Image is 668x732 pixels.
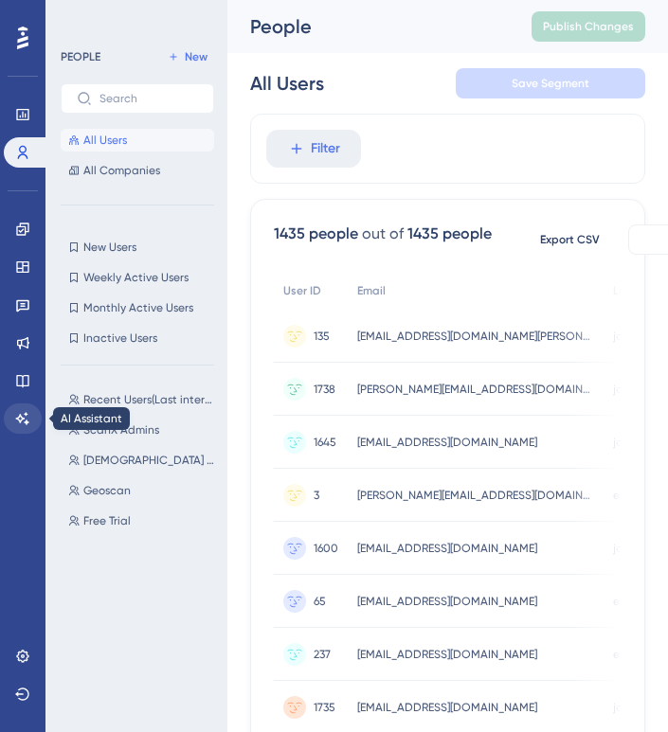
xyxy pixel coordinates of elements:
[314,435,336,450] span: 1645
[83,330,157,346] span: Inactive Users
[161,45,214,68] button: New
[613,382,623,397] span: ja
[314,329,330,344] span: 135
[613,329,623,344] span: ja
[532,11,645,42] button: Publish Changes
[357,488,594,503] span: [PERSON_NAME][EMAIL_ADDRESS][DOMAIN_NAME]
[357,435,537,450] span: [EMAIL_ADDRESS][DOMAIN_NAME]
[613,488,646,503] span: en-US
[357,700,537,715] span: [EMAIL_ADDRESS][DOMAIN_NAME]
[314,488,319,503] span: 3
[512,76,589,91] span: Save Segment
[543,19,634,34] span: Publish Changes
[83,483,131,498] span: Geoscan
[362,223,404,245] div: out of
[61,296,214,319] button: Monthly Active Users
[250,13,484,40] div: People
[83,240,136,255] span: New Users
[61,236,214,259] button: New Users
[314,541,338,556] span: 1600
[83,270,189,285] span: Weekly Active Users
[357,647,537,662] span: [EMAIL_ADDRESS][DOMAIN_NAME]
[83,163,160,178] span: All Companies
[61,449,226,472] button: [DEMOGRAPHIC_DATA] users
[314,382,335,397] span: 1738
[61,327,214,349] button: Inactive Users
[185,49,208,64] span: New
[283,283,321,298] span: User ID
[357,541,537,556] span: [EMAIL_ADDRESS][DOMAIN_NAME]
[250,70,324,97] div: All Users
[83,513,131,528] span: Free Trial
[61,509,226,532] button: Free Trial
[83,422,159,437] span: ScanX Admins
[522,224,617,255] button: Export CSV
[83,133,127,148] span: All Users
[357,283,386,298] span: Email
[613,700,623,715] span: ja
[407,223,492,245] div: 1435 people
[314,594,326,609] span: 65
[456,68,645,98] button: Save Segment
[357,382,594,397] span: [PERSON_NAME][EMAIL_ADDRESS][DOMAIN_NAME]
[314,647,331,662] span: 237
[314,700,335,715] span: 1735
[61,388,226,411] button: Recent Users(Last interaction - 10 months)
[540,232,600,247] span: Export CSV
[61,479,226,502] button: Geoscan
[83,453,218,468] span: [DEMOGRAPHIC_DATA] users
[357,329,594,344] span: [EMAIL_ADDRESS][DOMAIN_NAME][PERSON_NAME]
[99,92,198,105] input: Search
[61,49,100,64] div: PEOPLE
[311,137,340,160] span: Filter
[357,594,537,609] span: [EMAIL_ADDRESS][DOMAIN_NAME]
[266,130,361,168] button: Filter
[61,266,214,289] button: Weekly Active Users
[274,223,358,245] div: 1435 people
[613,541,623,556] span: ja
[61,419,226,441] button: ScanX Admins
[83,392,218,407] span: Recent Users(Last interaction - 10 months)
[613,647,626,662] span: en
[613,594,626,609] span: en
[61,159,214,182] button: All Companies
[83,300,193,315] span: Monthly Active Users
[613,435,623,450] span: ja
[61,129,214,152] button: All Users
